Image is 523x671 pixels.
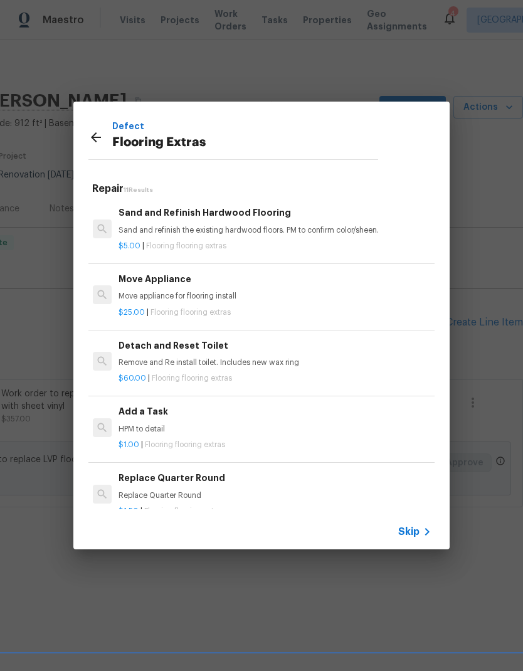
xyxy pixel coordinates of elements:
[119,206,430,219] h6: Sand and Refinish Hardwood Flooring
[119,441,139,448] span: $1.00
[144,507,225,515] span: Flooring flooring extras
[119,241,430,251] p: |
[119,272,430,286] h6: Move Appliance
[112,133,378,153] p: Flooring Extras
[119,373,430,384] p: |
[145,441,225,448] span: Flooring flooring extras
[119,424,430,435] p: HPM to detail
[92,182,435,196] h5: Repair
[119,242,140,250] span: $5.00
[151,309,231,316] span: Flooring flooring extras
[112,119,378,133] p: Defect
[119,225,430,236] p: Sand and refinish the existing hardwood floors. PM to confirm color/sheen.
[119,374,146,382] span: $60.00
[152,374,232,382] span: Flooring flooring extras
[119,307,430,318] p: |
[398,526,420,538] span: Skip
[119,309,145,316] span: $25.00
[119,404,430,418] h6: Add a Task
[124,187,153,193] span: 11 Results
[119,506,430,517] p: |
[119,357,430,368] p: Remove and Re install toilet. Includes new wax ring
[146,242,226,250] span: Flooring flooring extras
[119,471,430,485] h6: Replace Quarter Round
[119,440,430,450] p: |
[119,507,139,515] span: $1.50
[119,291,430,302] p: Move appliance for flooring install
[119,339,430,352] h6: Detach and Reset Toilet
[119,490,430,501] p: Replace Quarter Round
